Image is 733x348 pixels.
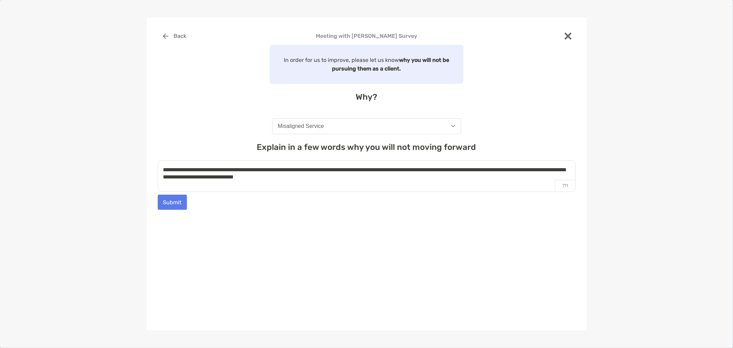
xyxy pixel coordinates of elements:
[451,125,455,127] img: Open dropdown arrow
[274,56,459,73] p: In order for us to improve, please let us know
[158,29,192,44] button: Back
[158,92,576,102] h4: Why?
[158,195,187,210] button: Submit
[332,57,449,72] strong: why you will not be pursuing them as a client.
[278,123,324,129] div: Misaligned Service
[158,142,576,152] h4: Explain in a few words why you will not moving forward
[272,118,461,134] button: Misaligned Service
[158,33,576,39] h4: Meeting with [PERSON_NAME] Survey
[163,33,168,39] img: button icon
[565,33,571,40] img: close modal
[555,180,575,192] p: 771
